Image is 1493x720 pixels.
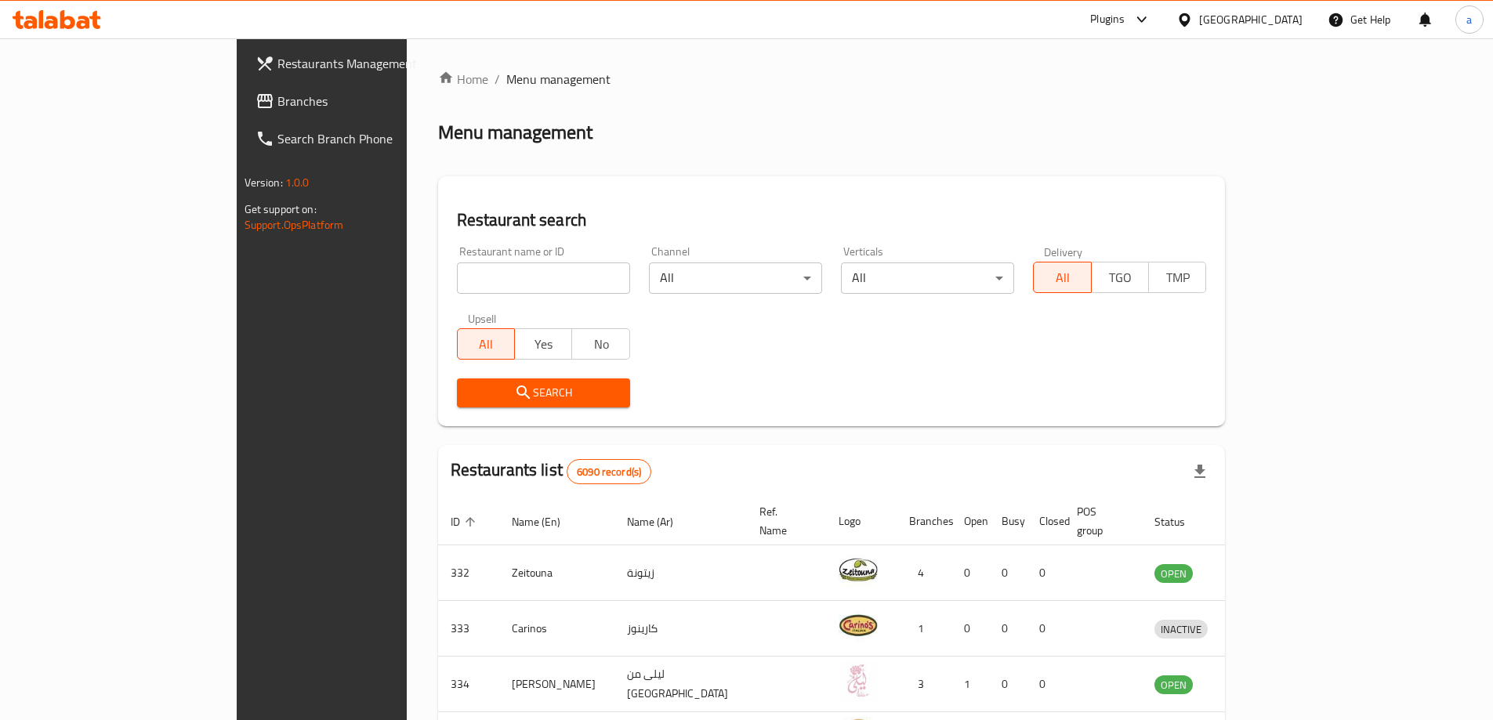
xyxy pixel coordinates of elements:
button: Search [457,378,630,407]
span: TMP [1155,266,1200,289]
span: OPEN [1154,565,1193,583]
button: Yes [514,328,572,360]
div: [GEOGRAPHIC_DATA] [1199,11,1303,28]
td: 3 [897,657,951,712]
li: / [495,70,500,89]
td: 0 [951,545,989,601]
button: TGO [1091,262,1149,293]
span: Restaurants Management [277,54,473,73]
nav: breadcrumb [438,70,1226,89]
span: Branches [277,92,473,110]
span: a [1466,11,1472,28]
span: Name (En) [512,512,581,531]
h2: Restaurants list [451,458,652,484]
img: Carinos [839,606,878,645]
span: Version: [245,172,283,193]
td: 1 [897,601,951,657]
h2: Menu management [438,120,592,145]
button: All [457,328,515,360]
span: OPEN [1154,676,1193,694]
td: Carinos [499,601,614,657]
th: Closed [1027,497,1064,545]
td: زيتونة [614,545,747,601]
td: 0 [951,601,989,657]
a: Search Branch Phone [243,120,486,157]
span: POS group [1077,502,1123,540]
span: Ref. Name [759,502,807,540]
div: All [841,262,1014,294]
td: 0 [1027,545,1064,601]
span: No [578,333,623,356]
div: Total records count [567,459,651,484]
span: Search Branch Phone [277,129,473,148]
td: 1 [951,657,989,712]
a: Restaurants Management [243,45,486,82]
td: Zeitouna [499,545,614,601]
div: All [649,262,822,294]
a: Support.OpsPlatform [245,215,344,235]
input: Search for restaurant name or ID.. [457,262,630,294]
th: Open [951,497,989,545]
span: INACTIVE [1154,621,1208,639]
div: Plugins [1090,10,1125,29]
div: Export file [1181,453,1219,490]
td: 0 [1027,657,1064,712]
td: كارينوز [614,601,747,657]
span: ID [451,512,480,531]
td: ليلى من [GEOGRAPHIC_DATA] [614,657,747,712]
img: Leila Min Lebnan [839,661,878,700]
td: 0 [989,545,1027,601]
button: No [571,328,629,360]
div: OPEN [1154,564,1193,583]
th: Logo [826,497,897,545]
span: All [1040,266,1085,289]
th: Branches [897,497,951,545]
td: 0 [989,601,1027,657]
th: Busy [989,497,1027,545]
td: 4 [897,545,951,601]
span: Status [1154,512,1205,531]
td: [PERSON_NAME] [499,657,614,712]
button: TMP [1148,262,1206,293]
span: Menu management [506,70,611,89]
a: Branches [243,82,486,120]
span: Name (Ar) [627,512,694,531]
span: Yes [521,333,566,356]
label: Upsell [468,313,497,324]
label: Delivery [1044,246,1083,257]
button: All [1033,262,1091,293]
span: Get support on: [245,199,317,219]
td: 0 [989,657,1027,712]
span: 6090 record(s) [567,465,650,479]
div: INACTIVE [1154,620,1208,639]
h2: Restaurant search [457,208,1207,232]
span: Search [469,383,618,403]
span: 1.0.0 [285,172,310,193]
td: 0 [1027,601,1064,657]
span: TGO [1098,266,1143,289]
span: All [464,333,509,356]
img: Zeitouna [839,550,878,589]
